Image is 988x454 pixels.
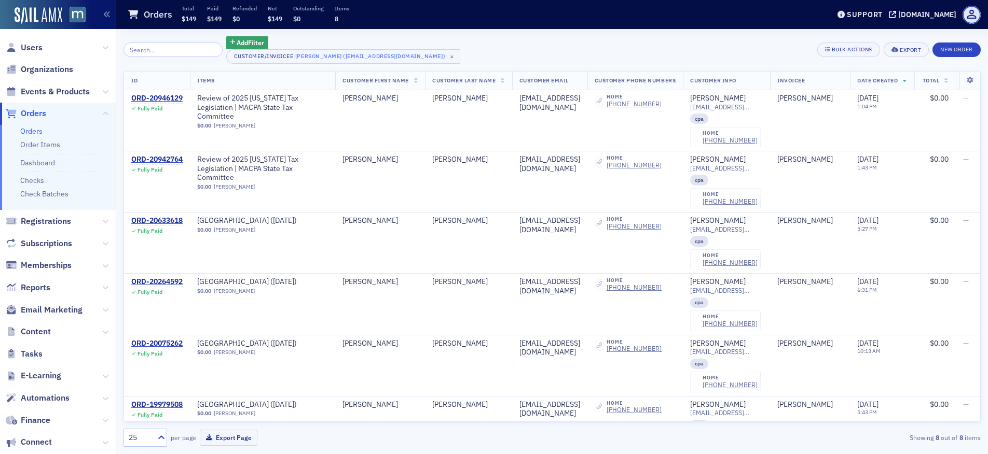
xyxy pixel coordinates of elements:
[607,100,662,108] a: [PHONE_NUMBER]
[293,5,324,12] p: Outstanding
[6,86,90,97] a: Events & Products
[6,392,70,404] a: Automations
[690,164,763,172] span: [EMAIL_ADDRESS][DOMAIN_NAME]
[268,5,282,12] p: Net
[226,36,269,49] button: AddFilter
[138,350,162,357] div: Fully Paid
[963,6,981,24] span: Profile
[197,349,211,356] span: $0.00
[200,430,257,446] button: Export Page
[857,338,879,348] span: [DATE]
[963,154,969,164] span: —
[703,136,758,144] a: [PHONE_NUMBER]
[703,197,758,205] div: [PHONE_NUMBER]
[857,225,877,232] time: 5:27 PM
[15,7,62,24] a: SailAMX
[889,11,960,18] button: [DOMAIN_NAME]
[182,15,196,23] span: $149
[21,238,72,249] span: Subscriptions
[690,175,708,185] div: cpa
[6,260,72,271] a: Memberships
[138,105,162,112] div: Fully Paid
[857,93,879,103] span: [DATE]
[342,339,418,348] div: [PERSON_NAME]
[923,77,940,84] span: Total
[690,113,708,124] div: cpa
[131,94,183,103] a: ORD-20946129
[207,5,222,12] p: Paid
[20,140,60,149] a: Order Items
[432,77,496,84] span: Customer Last Name
[6,415,50,426] a: Finance
[898,10,956,19] div: [DOMAIN_NAME]
[777,216,833,225] a: [PERSON_NAME]
[197,122,211,129] span: $0.00
[519,216,580,234] div: [EMAIL_ADDRESS][DOMAIN_NAME]
[963,338,969,348] span: —
[777,77,805,84] span: Invoicee
[21,348,43,360] span: Tasks
[690,297,708,308] div: cpa
[690,225,763,233] span: [EMAIL_ADDRESS][DOMAIN_NAME]
[70,7,86,23] img: SailAMX
[857,216,879,225] span: [DATE]
[690,103,763,111] span: [EMAIL_ADDRESS][DOMAIN_NAME]
[690,348,763,356] span: [EMAIL_ADDRESS][DOMAIN_NAME]
[690,339,746,348] a: [PERSON_NAME]
[197,288,211,294] span: $0.00
[777,155,833,164] div: [PERSON_NAME]
[131,277,183,287] a: ORD-20264592
[131,155,183,164] a: ORD-20942764
[777,339,833,348] a: [PERSON_NAME]
[447,52,457,61] span: ×
[702,433,981,442] div: Showing out of items
[21,326,51,337] span: Content
[690,409,763,417] span: [EMAIL_ADDRESS][DOMAIN_NAME]
[6,304,83,316] a: Email Marketing
[197,339,328,348] a: [GEOGRAPHIC_DATA] ([DATE])
[21,415,50,426] span: Finance
[777,277,833,287] div: [PERSON_NAME]
[607,277,662,283] div: home
[207,15,222,23] span: $149
[607,161,662,169] a: [PHONE_NUMBER]
[690,277,746,287] a: [PERSON_NAME]
[20,189,68,198] a: Check Batches
[20,126,43,136] a: Orders
[930,277,949,286] span: $0.00
[884,42,929,57] button: Export
[703,381,758,389] a: [PHONE_NUMBER]
[519,155,580,173] div: [EMAIL_ADDRESS][DOMAIN_NAME]
[131,339,183,348] a: ORD-20075262
[690,216,746,225] a: [PERSON_NAME]
[6,370,61,381] a: E-Learning
[131,216,183,225] a: ORD-20633618
[519,94,580,112] div: [EMAIL_ADDRESS][DOMAIN_NAME]
[777,339,843,348] span: Sharon Morrow
[197,277,328,287] a: [GEOGRAPHIC_DATA] ([DATE])
[607,283,662,291] a: [PHONE_NUMBER]
[131,400,183,409] div: ORD-19979508
[607,216,662,222] div: home
[129,432,152,443] div: 25
[197,400,328,409] span: MACPA Town Hall (December 2023)
[932,44,981,53] a: New Order
[21,86,90,97] span: Events & Products
[963,400,969,409] span: —
[690,155,746,164] div: [PERSON_NAME]
[930,154,949,164] span: $0.00
[6,326,51,337] a: Content
[777,400,843,409] span: Sharon Morrow
[138,228,162,234] div: Fully Paid
[607,94,662,100] div: home
[295,51,445,61] div: [PERSON_NAME] ([EMAIL_ADDRESS][DOMAIN_NAME])
[857,277,879,286] span: [DATE]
